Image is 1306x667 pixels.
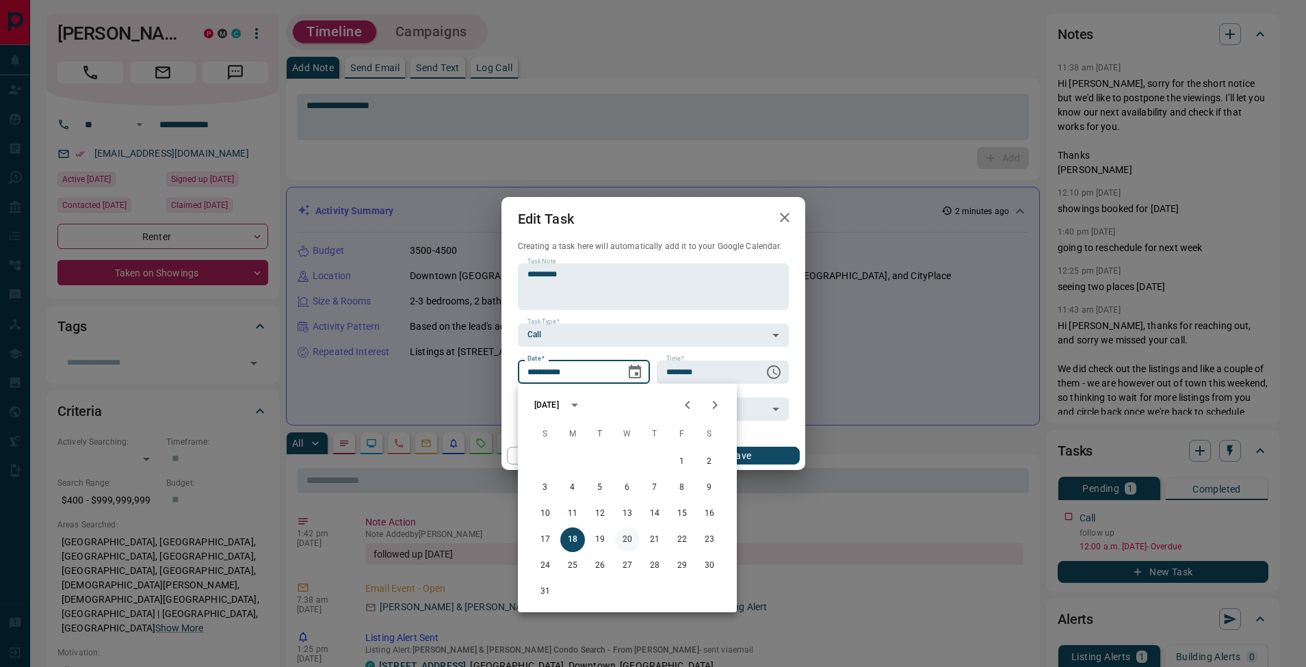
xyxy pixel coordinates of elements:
[615,501,640,526] button: 13
[588,501,612,526] button: 12
[697,501,722,526] button: 16
[642,475,667,500] button: 7
[615,527,640,552] button: 20
[697,475,722,500] button: 9
[560,421,585,448] span: Monday
[518,324,789,347] div: Call
[527,354,545,363] label: Date
[670,475,694,500] button: 8
[642,553,667,578] button: 28
[501,197,590,241] h2: Edit Task
[670,553,694,578] button: 29
[682,447,799,465] button: Save
[560,475,585,500] button: 4
[642,527,667,552] button: 21
[533,501,558,526] button: 10
[560,501,585,526] button: 11
[697,449,722,474] button: 2
[670,449,694,474] button: 1
[527,257,556,266] label: Task Note
[760,358,787,386] button: Choose time, selected time is 12:00 AM
[615,475,640,500] button: 6
[670,501,694,526] button: 15
[588,553,612,578] button: 26
[615,553,640,578] button: 27
[588,475,612,500] button: 5
[533,579,558,604] button: 31
[533,553,558,578] button: 24
[642,421,667,448] span: Thursday
[533,421,558,448] span: Sunday
[697,553,722,578] button: 30
[674,391,701,419] button: Previous month
[533,527,558,552] button: 17
[527,317,560,326] label: Task Type
[621,358,649,386] button: Choose date, selected date is Aug 18, 2025
[534,399,559,411] div: [DATE]
[563,393,586,417] button: calendar view is open, switch to year view
[533,475,558,500] button: 3
[560,553,585,578] button: 25
[670,527,694,552] button: 22
[615,421,640,448] span: Wednesday
[697,421,722,448] span: Saturday
[642,501,667,526] button: 14
[670,421,694,448] span: Friday
[701,391,729,419] button: Next month
[518,241,789,252] p: Creating a task here will automatically add it to your Google Calendar.
[588,527,612,552] button: 19
[666,354,684,363] label: Time
[507,447,624,465] button: Cancel
[588,421,612,448] span: Tuesday
[697,527,722,552] button: 23
[560,527,585,552] button: 18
